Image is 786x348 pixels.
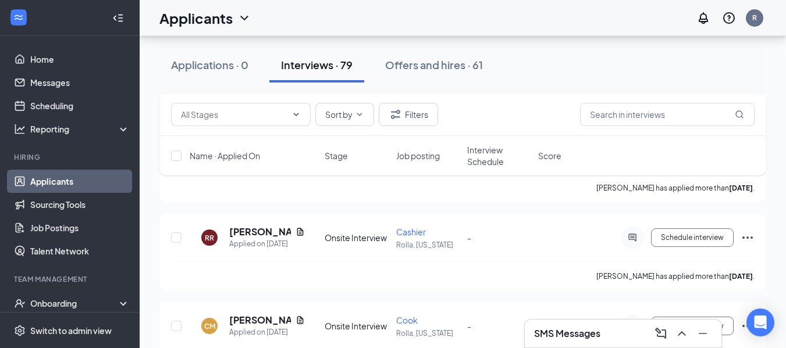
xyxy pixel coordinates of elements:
[30,297,120,309] div: Onboarding
[752,13,757,23] div: R
[296,227,305,236] svg: Document
[534,327,600,340] h3: SMS Messages
[14,325,26,336] svg: Settings
[389,107,403,121] svg: Filter
[396,150,440,162] span: Job posting
[538,150,561,162] span: Score
[467,144,531,167] span: Interview Schedule
[651,228,734,247] button: Schedule interview
[652,324,670,343] button: ComposeMessage
[30,48,130,71] a: Home
[661,234,724,242] span: Schedule interview
[729,184,753,192] b: [DATE]
[355,110,364,119] svg: ChevronDown
[229,225,291,238] h5: [PERSON_NAME]
[30,216,130,239] a: Job Postings
[675,327,689,340] svg: ChevronUp
[30,123,130,135] div: Reporting
[291,110,301,119] svg: ChevronDown
[379,103,438,126] button: Filter Filters
[596,183,755,193] p: [PERSON_NAME] has applied more than .
[325,110,353,119] span: Sort by
[729,272,753,281] b: [DATE]
[625,233,639,242] svg: ActiveChat
[296,315,305,325] svg: Document
[229,314,291,327] h5: [PERSON_NAME]
[396,240,460,250] p: Rolla, [US_STATE]
[396,315,418,325] span: Cook
[580,103,755,126] input: Search in interviews
[30,193,130,216] a: Sourcing Tools
[281,58,353,72] div: Interviews · 79
[14,297,26,309] svg: UserCheck
[325,320,389,332] div: Onsite Interview
[467,232,471,243] span: -
[30,71,130,94] a: Messages
[204,321,215,331] div: CM
[696,327,710,340] svg: Minimize
[741,231,755,245] svg: Ellipses
[30,94,130,117] a: Scheduling
[325,150,348,162] span: Stage
[596,271,755,281] p: [PERSON_NAME] has applied more than .
[396,328,460,338] p: Rolla, [US_STATE]
[315,103,374,126] button: Sort byChevronDown
[467,321,471,331] span: -
[190,150,260,162] span: Name · Applied On
[229,327,305,338] div: Applied on [DATE]
[696,11,710,25] svg: Notifications
[396,227,426,237] span: Cashier
[741,319,755,333] svg: Ellipses
[693,324,712,343] button: Minimize
[159,8,233,28] h1: Applicants
[735,110,744,119] svg: MagnifyingGlass
[237,11,251,25] svg: ChevronDown
[229,238,305,250] div: Applied on [DATE]
[14,152,127,162] div: Hiring
[30,239,130,263] a: Talent Network
[13,12,24,23] svg: WorkstreamLogo
[651,317,734,335] button: Schedule interview
[112,12,124,24] svg: Collapse
[14,274,127,284] div: Team Management
[205,233,214,243] div: RR
[673,324,691,343] button: ChevronUp
[181,108,287,121] input: All Stages
[171,58,248,72] div: Applications · 0
[325,232,389,243] div: Onsite Interview
[14,123,26,135] svg: Analysis
[654,327,668,340] svg: ComposeMessage
[722,11,736,25] svg: QuestionInfo
[30,325,112,336] div: Switch to admin view
[385,58,483,72] div: Offers and hires · 61
[30,170,130,193] a: Applicants
[746,308,774,336] div: Open Intercom Messenger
